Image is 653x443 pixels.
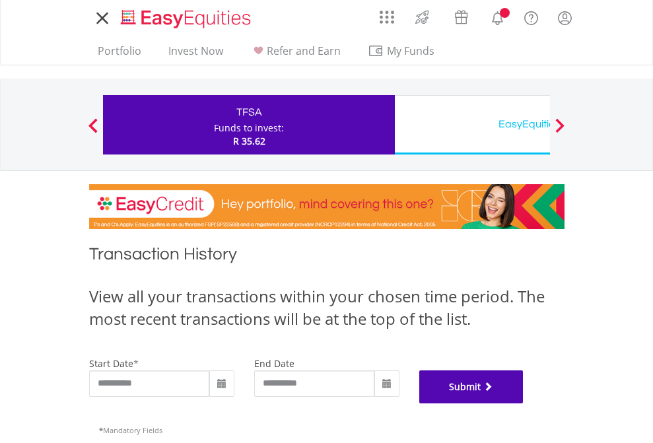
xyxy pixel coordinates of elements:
[214,121,284,135] div: Funds to invest:
[116,3,256,30] a: Home page
[89,357,133,370] label: start date
[371,3,403,24] a: AppsGrid
[548,3,582,32] a: My Profile
[245,44,346,65] a: Refer and Earn
[514,3,548,30] a: FAQ's and Support
[89,285,565,331] div: View all your transactions within your chosen time period. The most recent transactions will be a...
[254,357,294,370] label: end date
[368,42,454,59] span: My Funds
[92,44,147,65] a: Portfolio
[233,135,265,147] span: R 35.62
[80,125,106,138] button: Previous
[118,8,256,30] img: EasyEquities_Logo.png
[89,184,565,229] img: EasyCredit Promotion Banner
[111,103,387,121] div: TFSA
[481,3,514,30] a: Notifications
[547,125,573,138] button: Next
[163,44,228,65] a: Invest Now
[380,10,394,24] img: grid-menu-icon.svg
[411,7,433,28] img: thrive-v2.svg
[89,242,565,272] h1: Transaction History
[450,7,472,28] img: vouchers-v2.svg
[419,370,524,403] button: Submit
[267,44,341,58] span: Refer and Earn
[99,425,162,435] span: Mandatory Fields
[442,3,481,28] a: Vouchers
